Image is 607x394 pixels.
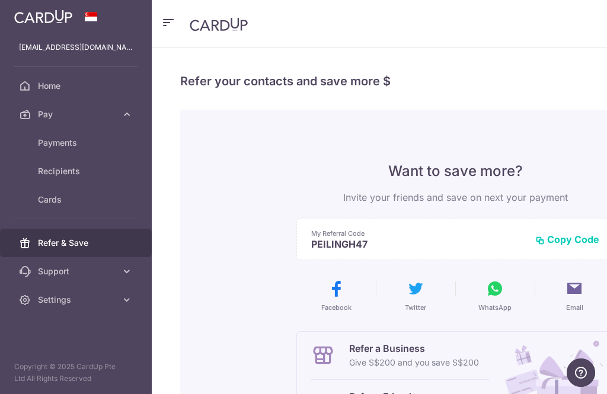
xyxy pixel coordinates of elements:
span: Refer & Save [38,237,116,249]
span: WhatsApp [478,303,512,312]
span: Recipients [38,165,116,177]
p: Give S$200 and you save S$200 [349,355,479,370]
p: PEILINGH47 [311,238,526,250]
button: Copy Code [535,233,599,245]
span: Support [38,265,116,277]
span: Settings [38,294,116,306]
p: Refer a Business [349,341,479,355]
button: Facebook [301,279,371,312]
img: CardUp [14,9,72,24]
button: Twitter [381,279,451,312]
span: Pay [38,108,116,120]
img: CardUp [190,17,248,31]
span: Payments [38,137,116,149]
p: [EMAIL_ADDRESS][DOMAIN_NAME] [19,41,133,53]
span: Cards [38,194,116,206]
span: Twitter [405,303,426,312]
p: My Referral Code [311,229,526,238]
button: WhatsApp [460,279,530,312]
span: Home [38,80,116,92]
span: Facebook [321,303,352,312]
iframe: Opens a widget where you can find more information [567,358,595,388]
span: Email [566,303,583,312]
